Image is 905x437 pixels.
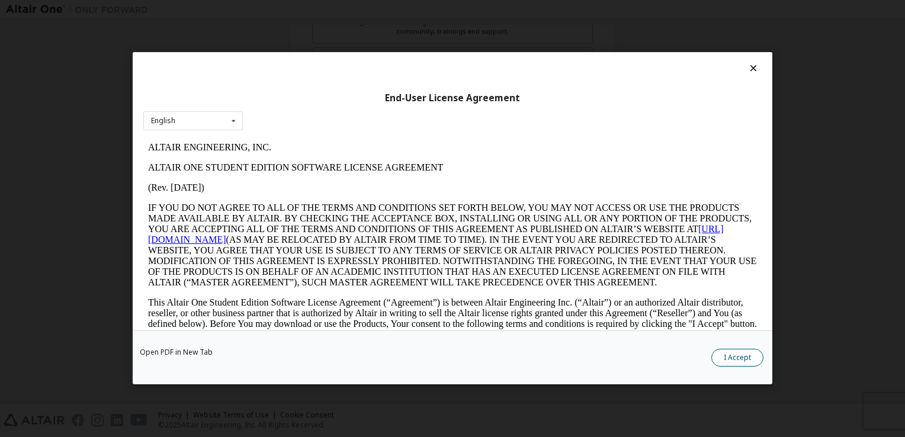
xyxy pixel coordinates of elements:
[5,65,614,150] p: IF YOU DO NOT AGREE TO ALL OF THE TERMS AND CONDITIONS SET FORTH BELOW, YOU MAY NOT ACCESS OR USE...
[5,86,580,107] a: [URL][DOMAIN_NAME]
[711,349,763,367] button: I Accept
[5,45,614,56] p: (Rev. [DATE])
[5,5,614,15] p: ALTAIR ENGINEERING, INC.
[5,160,614,203] p: This Altair One Student Edition Software License Agreement (“Agreement”) is between Altair Engine...
[5,25,614,36] p: ALTAIR ONE STUDENT EDITION SOFTWARE LICENSE AGREEMENT
[151,117,175,124] div: English
[143,92,762,104] div: End-User License Agreement
[140,349,213,356] a: Open PDF in New Tab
